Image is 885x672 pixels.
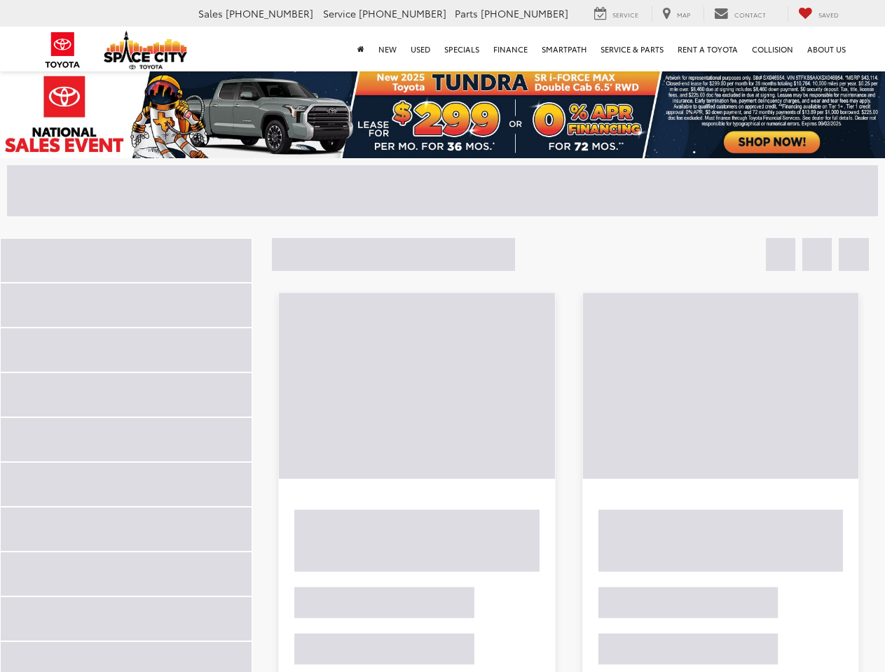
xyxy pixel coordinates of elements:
a: Home [350,27,371,71]
a: Used [404,27,437,71]
span: Map [677,10,690,19]
a: SmartPath [535,27,594,71]
a: Contact [704,6,776,22]
a: Service & Parts [594,27,671,71]
a: Specials [437,27,486,71]
a: Map [652,6,701,22]
span: [PHONE_NUMBER] [481,6,568,20]
a: Finance [486,27,535,71]
a: New [371,27,404,71]
span: [PHONE_NUMBER] [226,6,313,20]
a: Collision [745,27,800,71]
span: Contact [734,10,766,19]
a: My Saved Vehicles [788,6,849,22]
span: [PHONE_NUMBER] [359,6,446,20]
a: About Us [800,27,853,71]
span: Parts [455,6,478,20]
span: Service [612,10,638,19]
span: Sales [198,6,223,20]
a: Service [584,6,649,22]
img: Space City Toyota [104,31,188,69]
img: Toyota [36,27,89,73]
span: Saved [818,10,839,19]
a: Rent a Toyota [671,27,745,71]
span: Service [323,6,356,20]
